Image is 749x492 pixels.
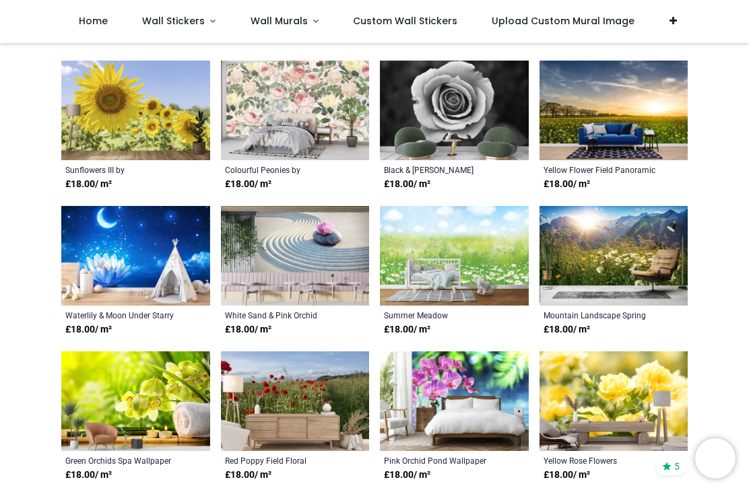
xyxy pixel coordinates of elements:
[384,310,496,320] a: Summer Meadow [PERSON_NAME] Wallpaper
[61,206,210,306] img: Waterlily & Moon Under Starry Sky Wall Mural Wallpaper
[544,468,590,482] strong: £ 18.00 / m²
[353,14,457,28] span: Custom Wall Stickers
[225,164,337,175] a: Colourful Peonies by [PERSON_NAME]
[380,61,529,160] img: Black & White Rose Flower Wall Mural Wallpaper
[221,206,370,306] img: White Sand & Pink Orchid Flower Wall Mural Wallpaper
[221,61,370,160] img: Colourful Peonies Wall Mural by Uta Naumann
[384,164,496,175] a: Black & [PERSON_NAME] Flower Wallpaper
[221,351,370,451] img: Red Poppy Field Floral Wall Mural Wallpaper - Mod3
[61,61,210,160] img: Sunflowers III Wall Mural by Richard Silver
[544,164,656,175] a: Yellow Flower Field Panoramic Wallpaper
[65,468,112,482] strong: £ 18.00 / m²
[384,323,430,337] strong: £ 18.00 / m²
[142,14,205,28] span: Wall Stickers
[225,178,271,191] strong: £ 18.00 / m²
[544,178,590,191] strong: £ 18.00 / m²
[540,61,688,160] img: Yellow Flower Field Panoramic Wall Mural Wallpaper
[540,206,688,306] img: Mountain Landscape Spring Flowers Wall Mural Wallpaper
[384,468,430,482] strong: £ 18.00 / m²
[384,455,496,466] a: Pink Orchid Pond Wallpaper
[540,351,688,451] img: Yellow Rose Flowers Wall Mural Wallpaper
[251,14,308,28] span: Wall Murals
[544,323,590,337] strong: £ 18.00 / m²
[225,323,271,337] strong: £ 18.00 / m²
[695,438,736,479] iframe: Brevo live chat
[65,164,178,175] a: Sunflowers III by [PERSON_NAME]
[79,14,108,28] span: Home
[65,323,112,337] strong: £ 18.00 / m²
[544,310,656,320] a: Mountain Landscape Spring Flowers Wallpaper
[65,310,178,320] a: Waterlily & Moon Under Starry Sky Wallpaper
[544,455,656,466] a: Yellow Rose Flowers Wallpaper
[384,178,430,191] strong: £ 18.00 / m²
[65,455,178,466] a: Green Orchids Spa Wallpaper
[225,310,337,320] a: White Sand & Pink Orchid Flower Wallpaper
[674,460,680,472] span: 5
[492,14,634,28] span: Upload Custom Mural Image
[380,206,529,306] img: Summer Meadow Daisy Flowers Wall Mural Wallpaper
[65,178,112,191] strong: £ 18.00 / m²
[225,455,337,466] a: Red Poppy Field Floral Wallpaper
[380,351,529,451] img: Pink Orchid Pond Wall Mural Wallpaper
[61,351,210,451] img: Green Orchids Spa Wall Mural Wallpaper
[225,468,271,482] strong: £ 18.00 / m²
